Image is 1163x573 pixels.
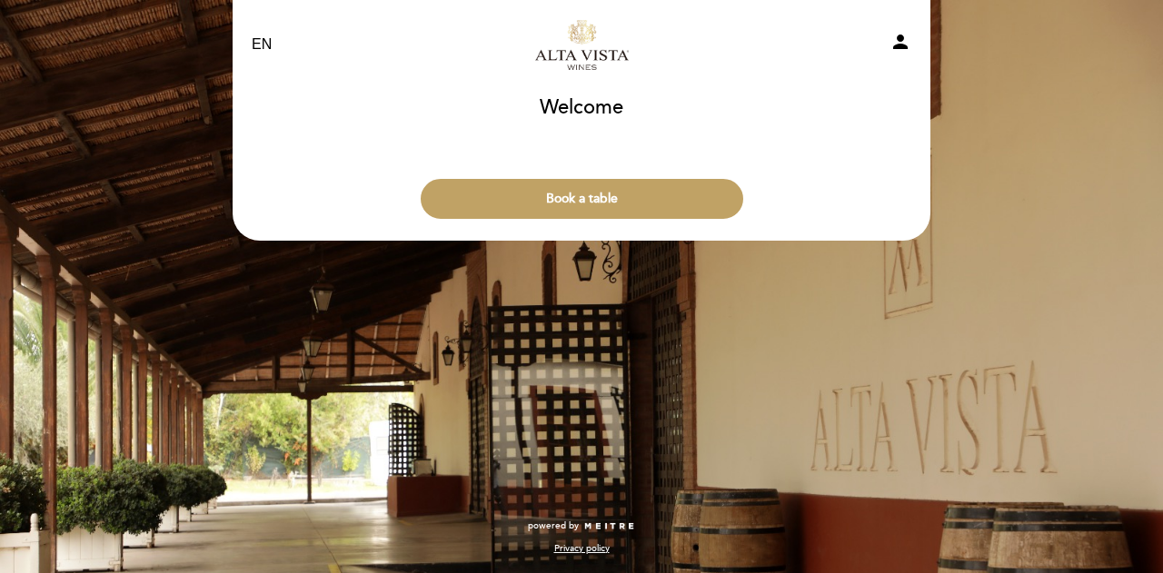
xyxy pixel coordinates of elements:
button: Book a table [421,179,743,219]
a: Privacy policy [554,542,610,555]
a: Alta Vista Tourism [468,20,695,70]
a: powered by [528,519,635,532]
img: MEITRE [583,522,635,531]
span: powered by [528,519,579,532]
h1: Welcome [540,97,623,119]
button: person [890,31,911,59]
i: person [890,31,911,53]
